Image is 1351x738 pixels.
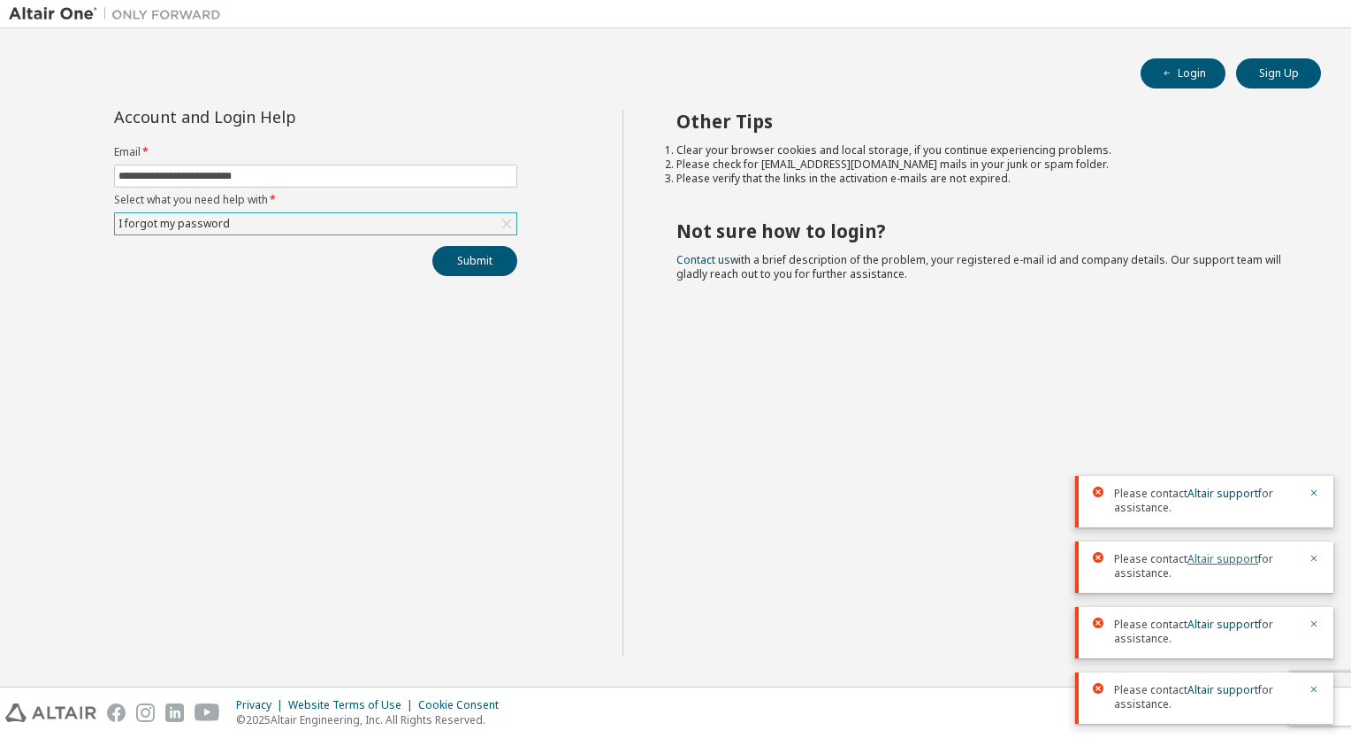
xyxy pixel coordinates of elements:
[5,703,96,722] img: altair_logo.svg
[676,158,1290,172] li: Please check for [EMAIL_ADDRESS][DOMAIN_NAME] mails in your junk or spam folder.
[114,145,517,159] label: Email
[107,703,126,722] img: facebook.svg
[676,110,1290,133] h2: Other Tips
[1114,618,1298,646] span: Please contact for assistance.
[1141,58,1225,88] button: Login
[432,246,517,276] button: Submit
[288,698,418,712] div: Website Terms of Use
[1114,487,1298,515] span: Please contact for assistance.
[236,698,288,712] div: Privacy
[676,252,730,267] a: Contact us
[9,5,230,23] img: Altair One
[165,703,184,722] img: linkedin.svg
[676,143,1290,158] li: Clear your browser cookies and local storage, if you continue experiencing problems.
[676,219,1290,242] h2: Not sure how to login?
[1236,58,1321,88] button: Sign Up
[236,712,509,727] p: © 2025 Altair Engineering, Inc. All Rights Reserved.
[1187,486,1258,501] a: Altair support
[115,213,516,234] div: I forgot my password
[676,252,1281,281] span: with a brief description of the problem, your registered e-mail id and company details. Our suppo...
[1187,617,1258,632] a: Altair support
[1187,551,1258,566] a: Altair support
[195,703,220,722] img: youtube.svg
[1114,683,1298,711] span: Please contact for assistance.
[1114,552,1298,580] span: Please contact for assistance.
[418,698,509,712] div: Cookie Consent
[136,703,155,722] img: instagram.svg
[114,193,517,207] label: Select what you need help with
[1187,682,1258,697] a: Altair support
[116,214,233,234] div: I forgot my password
[114,110,437,124] div: Account and Login Help
[676,172,1290,186] li: Please verify that the links in the activation e-mails are not expired.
